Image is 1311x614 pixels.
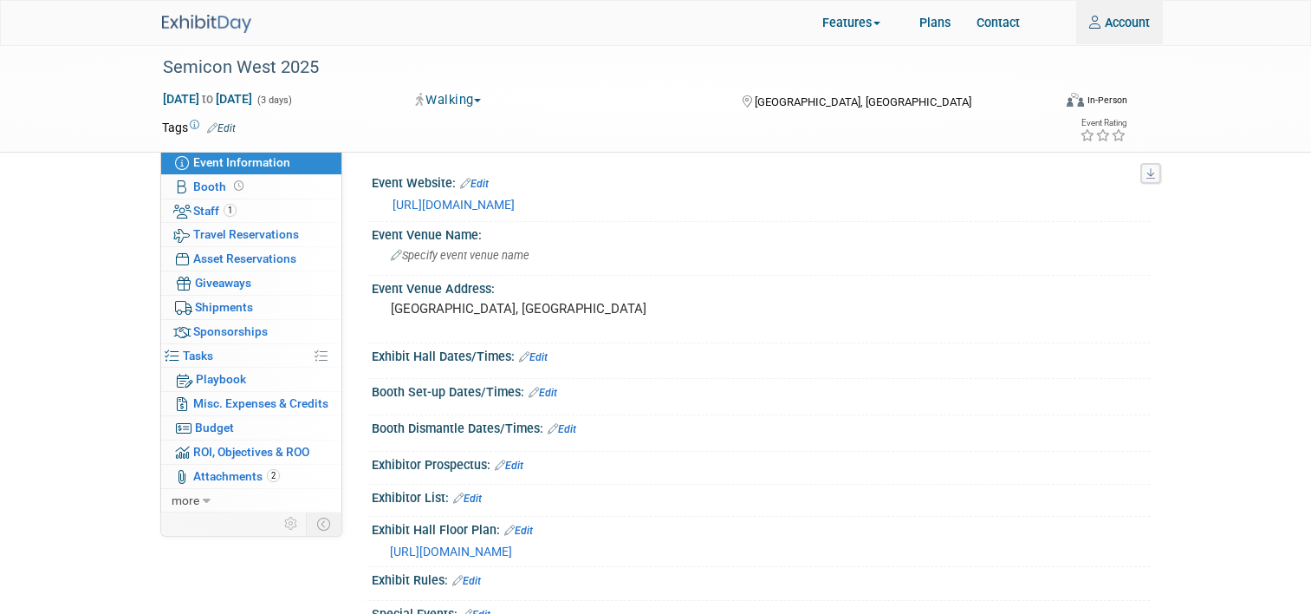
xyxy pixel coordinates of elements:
[372,485,1150,507] div: Exhibitor List:
[161,151,341,174] a: Event Information
[372,222,1150,244] div: Event Venue Name:
[162,91,253,107] span: [DATE] [DATE]
[161,199,341,223] a: Staff1
[809,3,906,45] a: Features
[452,575,481,587] a: Edit
[162,119,236,136] td: Tags
[410,91,488,109] button: Walking
[193,180,247,193] span: Booth
[161,247,341,271] a: Asset Reservations
[372,452,1150,474] div: Exhibitor Prospectus:
[193,469,280,483] span: Attachments
[267,469,280,482] span: 2
[372,170,1150,193] div: Event Website:
[193,227,299,241] span: Travel Reservations
[548,423,576,435] a: Edit
[195,276,251,290] span: Giveaways
[306,513,341,535] td: Toggle Event Tabs
[391,249,529,262] span: Specify event venue name
[157,52,1046,83] div: Semicon West 2025
[529,387,557,399] a: Edit
[372,379,1150,402] div: Booth Set-up Dates/Times:
[391,301,677,317] pre: [GEOGRAPHIC_DATA], [GEOGRAPHIC_DATA]
[372,343,1150,366] div: Exhibit Hall Dates/Times:
[161,416,341,440] a: Budget
[372,517,1150,539] div: Exhibit Hall Floor Plan:
[906,1,964,44] a: Plans
[199,92,216,106] span: to
[161,465,341,488] a: Attachments2
[230,180,247,193] span: Booth not reserved yet
[224,204,237,217] span: 1
[193,251,296,265] span: Asset Reservations
[193,204,237,218] span: Staff
[193,396,328,410] span: Misc. Expenses & Credits
[196,372,246,386] span: Playbook
[161,441,341,464] a: ROI, Objectives & ROO
[193,155,290,169] span: Event Information
[964,1,1033,44] a: Contact
[504,525,533,537] a: Edit
[172,493,199,507] span: more
[372,276,1150,297] div: Event Venue Address:
[183,349,213,363] span: Tasks
[161,489,341,513] a: more
[195,421,234,434] span: Budget
[1087,94,1127,107] div: In-Person
[453,493,482,505] a: Edit
[193,445,309,459] span: ROI, Objectives & ROO
[193,324,268,338] span: Sponsorships
[1076,1,1163,44] a: Account
[372,567,1150,590] div: Exhibit Rules:
[161,320,341,343] a: Sponsorships
[372,415,1150,438] div: Booth Dismantle Dates/Times:
[390,545,512,558] a: [URL][DOMAIN_NAME]
[161,223,341,246] a: Travel Reservations
[495,460,523,472] a: Edit
[161,392,341,415] a: Misc. Expenses & Credits
[207,122,236,134] a: Edit
[755,95,971,108] span: [GEOGRAPHIC_DATA], [GEOGRAPHIC_DATA]
[161,296,341,319] a: Shipments
[393,198,515,212] a: [URL][DOMAIN_NAME]
[460,178,489,190] a: Edit
[256,95,292,106] span: (3 days)
[1080,119,1126,127] div: Event Rating
[195,300,253,314] span: Shipments
[161,368,341,391] a: Playbook
[1067,93,1084,107] img: Format-Inperson.png
[989,90,1128,116] div: Event Format
[276,513,307,535] td: Personalize Event Tab Strip
[162,15,251,33] img: ExhibitDay
[161,344,341,368] a: Tasks
[519,351,548,363] a: Edit
[161,175,341,199] a: Booth
[161,271,341,295] a: Giveaways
